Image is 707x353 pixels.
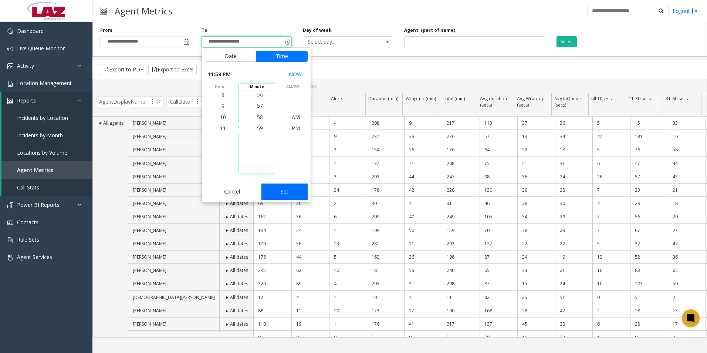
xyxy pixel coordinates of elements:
td: 47 [592,130,630,143]
td: 15 [517,277,555,290]
td: 28 [517,197,555,210]
td: 105 [480,210,517,223]
td: 19 [517,331,555,344]
img: 'icon' [7,237,13,243]
td: 44 [668,157,706,170]
td: 51 [555,291,593,304]
span: 59 [257,125,263,132]
td: 44 [404,170,442,184]
td: 181 [367,264,405,277]
td: 36 [291,210,329,223]
span: [PERSON_NAME] [133,187,166,193]
td: 34 [517,251,555,264]
td: 3 [329,143,367,157]
td: 159 [442,224,480,237]
td: 2 [329,197,367,210]
span: Total (min) [443,95,465,102]
span: All dates [230,294,248,300]
span: [PERSON_NAME] [133,321,166,327]
td: 24 [291,224,329,237]
td: 0 [592,291,630,304]
td: 75 [480,157,517,170]
span: Activity [17,62,34,69]
td: 70 [480,224,517,237]
td: 237 [367,130,405,143]
td: 162 [254,210,291,223]
td: 0 [404,331,442,344]
td: 247 [442,170,480,184]
td: 57 [630,170,668,184]
td: 154 [367,143,405,157]
td: 30 [555,197,593,210]
img: 'icon' [7,202,13,208]
td: 59 [668,277,706,290]
span: AgentDisplayName [96,96,163,107]
td: 65 [668,264,706,277]
img: pageIcon [100,2,107,20]
td: 29 [555,210,593,223]
td: 44 [291,251,329,264]
td: 249 [442,210,480,223]
td: 15 [630,117,668,130]
td: 245 [254,264,291,277]
td: 198 [442,251,480,264]
td: 24 [555,170,593,184]
span: Rule Sets [17,236,39,243]
span: All dates [230,254,248,260]
td: 58 [668,143,706,157]
span: AM/PM [275,84,311,90]
td: 10 [592,277,630,290]
td: 16 [404,143,442,157]
label: From [100,27,112,34]
span: 56 [257,91,263,98]
button: Set [261,184,308,200]
td: 69 [254,197,291,210]
img: logout [692,7,698,15]
span: Contacts [17,219,38,226]
span: 11:59 PM [208,69,231,80]
span: AM [292,114,300,121]
td: 31 [555,157,593,170]
td: 9 [329,130,367,143]
td: 42 [555,304,593,317]
td: 33 [668,117,706,130]
td: 6 [329,210,367,223]
td: 30 [367,197,405,210]
td: 281 [367,237,405,251]
span: 11 [220,125,226,132]
td: 21 [668,184,706,197]
td: 18 [668,197,706,210]
td: 57 [480,130,517,143]
span: Incidents by Month [17,132,63,139]
td: 217 [442,317,480,331]
td: 24 [329,184,367,197]
td: 19 [555,251,593,264]
td: 38 [517,224,555,237]
td: 89 [291,277,329,290]
td: 17 [404,304,442,317]
span: [PERSON_NAME] [133,160,166,167]
img: 'icon' [7,220,13,226]
td: 46 [480,197,517,210]
td: 127 [480,237,517,251]
td: 43 [668,170,706,184]
span: Dashboard [17,27,44,34]
td: 67 [630,224,668,237]
a: Locations by Volume [1,144,92,161]
td: 1 [404,291,442,304]
span: [PERSON_NAME] [133,241,166,247]
span: Incidents by Location [17,114,68,121]
td: 22 [555,237,593,251]
td: 33 [517,264,555,277]
td: 5 [442,331,480,344]
td: 5 [630,291,668,304]
td: 18 [630,304,668,317]
button: Select now [286,68,305,81]
span: [PERSON_NAME] [133,227,166,233]
span: Agent Services [17,253,52,260]
td: 5 [592,117,630,130]
span: Live Queue Monitor [17,45,65,52]
td: 217 [442,117,480,130]
td: 11 [404,237,442,251]
span: Locations by Volume [17,149,67,156]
